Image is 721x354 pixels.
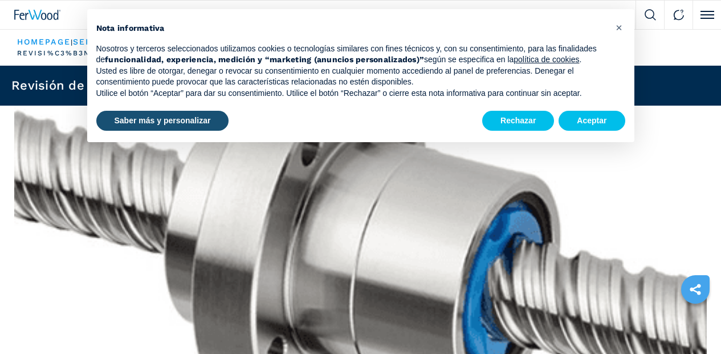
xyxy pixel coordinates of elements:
button: Click to toggle menu [693,1,721,29]
p: Nosotros y terceros seleccionados utilizamos cookies o tecnologías similares con fines técnicos y... [96,43,607,66]
a: sharethis [681,275,710,304]
p: revisi%C3%B3n de husillos de bolas [17,49,201,58]
strong: funcionalidad, experiencia, medición y “marketing (anuncios personalizados)” [105,55,424,64]
p: Usted es libre de otorgar, denegar o revocar su consentimiento en cualquier momento accediendo al... [96,66,607,88]
a: servizi [73,37,112,46]
button: Cerrar esta nota informativa [610,18,629,37]
h1: Revisión de husillos de bolas [11,79,196,92]
h2: Nota informativa [96,23,607,34]
iframe: Chat [673,303,712,345]
img: Contact us [673,9,685,21]
img: Ferwood [14,10,61,20]
a: HOMEPAGE [17,37,71,46]
span: × [616,21,622,34]
button: Rechazar [482,111,554,131]
span: | [71,38,73,46]
button: Aceptar [559,111,625,131]
button: Saber más y personalizar [96,111,229,131]
p: Utilice el botón “Aceptar” para dar su consentimiento. Utilice el botón “Rechazar” o cierre esta ... [96,88,607,99]
img: Search [645,9,656,21]
a: política de cookies [514,55,579,64]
